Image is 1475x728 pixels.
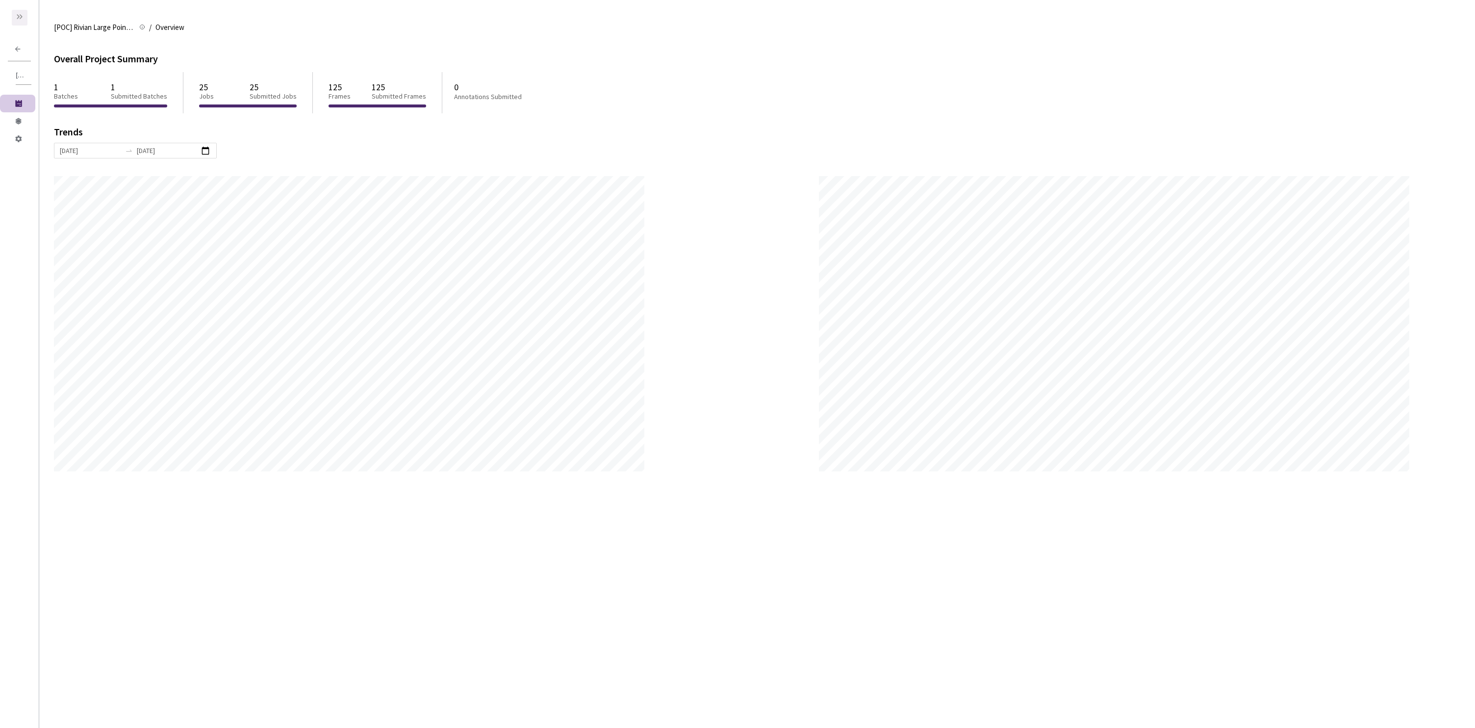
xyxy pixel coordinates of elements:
p: 0 [454,82,560,92]
p: Annotations Submitted [454,93,560,101]
span: swap-right [125,147,133,155]
span: [POC] Rivian Large Point Clouds [16,71,25,79]
p: Submitted Jobs [250,92,297,101]
p: Jobs [199,92,214,101]
span: [POC] Rivian Large Point Clouds [54,22,133,33]
p: 1 [54,82,78,92]
p: 125 [329,82,351,92]
span: to [125,147,133,155]
input: End date [137,145,198,156]
li: / [149,22,152,33]
div: Trends [54,127,1447,143]
p: 125 [372,82,426,92]
p: Batches [54,92,78,101]
input: Start date [60,145,121,156]
p: Submitted Batches [111,92,167,101]
div: Overall Project Summary [54,51,1460,66]
p: 25 [199,82,214,92]
p: Frames [329,92,351,101]
p: 25 [250,82,297,92]
span: Overview [155,22,184,33]
p: 1 [111,82,167,92]
p: Submitted Frames [372,92,426,101]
